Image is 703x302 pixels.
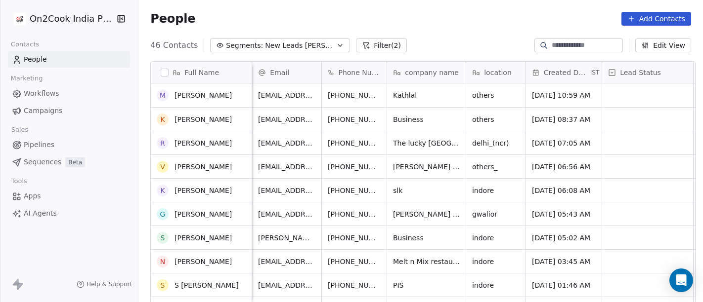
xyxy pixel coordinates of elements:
span: [DATE] 05:43 AM [532,209,590,219]
span: [EMAIL_ADDRESS][DOMAIN_NAME] [258,138,315,148]
span: K [157,113,169,125]
div: location [466,62,526,83]
button: On2Cook India Pvt. Ltd. [12,10,109,27]
span: [PHONE_NUMBER] [328,114,381,124]
span: Sequences [24,157,61,167]
a: People [8,51,130,68]
span: [DATE] 06:56 AM [532,162,590,172]
span: [PHONE_NUMBER] [328,90,381,100]
span: [PHONE_NUMBER] [328,162,381,172]
span: [DATE] 07:05 AM [532,138,590,148]
span: [DATE] 08:37 AM [532,114,590,124]
a: SequencesBeta [8,154,130,170]
span: [PERSON_NAME] [175,162,232,172]
span: [PERSON_NAME] [175,233,232,243]
span: slk [393,186,402,195]
span: [EMAIL_ADDRESS][DOMAIN_NAME] [258,186,315,195]
span: others [472,90,494,100]
span: Business [393,233,424,243]
span: [EMAIL_ADDRESS][DOMAIN_NAME] [258,280,315,290]
div: Lead Status [602,62,693,83]
span: [DATE] 06:08 AM [532,186,590,195]
span: Full Name [184,68,219,77]
span: New Leads [PERSON_NAME] [265,40,334,51]
span: [EMAIL_ADDRESS][DOMAIN_NAME] [258,90,315,100]
span: S [157,232,169,244]
span: [PHONE_NUMBER] [328,186,381,195]
a: Help & Support [77,280,132,288]
span: [PHONE_NUMBER] [328,257,381,266]
span: [PERSON_NAME] furniture [393,162,460,172]
span: indore [472,186,494,195]
div: Email [252,62,321,83]
a: AI Agents [8,205,130,222]
span: M [157,89,169,101]
span: PIS [393,280,403,290]
span: others [472,114,494,124]
span: On2Cook India Pvt. Ltd. [30,12,114,25]
span: [PERSON_NAME] [175,138,232,148]
div: Full Name [151,62,252,83]
span: [PERSON_NAME] [175,257,232,266]
span: People [24,54,47,65]
span: [EMAIL_ADDRESS][DOMAIN_NAME] [258,162,315,172]
span: [PERSON_NAME] [175,209,232,219]
a: Campaigns [8,103,130,119]
span: K [157,185,169,196]
span: [PERSON_NAME] collection [393,209,460,219]
span: [EMAIL_ADDRESS][DOMAIN_NAME] [258,114,315,124]
span: Created Date [544,68,588,77]
span: [DATE] 10:59 AM [532,90,590,100]
span: [DATE] 01:46 AM [532,280,590,290]
span: [DATE] 03:45 AM [532,257,590,266]
span: Contacts [6,37,44,52]
span: [PHONE_NUMBER] [328,209,381,219]
span: [PHONE_NUMBER] [328,280,381,290]
span: location [484,68,512,77]
span: Campaigns [24,106,62,116]
span: R [157,137,169,149]
button: Add Contacts [621,12,691,26]
span: [PHONE_NUMBER] [328,233,381,243]
span: gwalior [472,209,497,219]
span: Tools [7,174,31,189]
a: Workflows [8,85,130,102]
div: Open Intercom Messenger [669,268,693,292]
span: IST [590,69,600,76]
img: on2cook%20logo-04%20copy.jpg [14,13,26,25]
span: [PERSON_NAME] [175,186,232,195]
span: People [150,11,195,26]
span: Pipelines [24,140,54,150]
span: Email [270,68,289,77]
span: Workflows [24,88,59,99]
span: S [157,279,169,291]
span: others_ [472,162,498,172]
span: Segments: [226,40,263,51]
span: 46 Contacts [150,39,198,51]
span: Apps [24,191,41,201]
span: [EMAIL_ADDRESS][DOMAIN_NAME] [258,209,315,219]
span: G [157,208,169,220]
span: indore [472,280,494,290]
span: [EMAIL_ADDRESS][DOMAIN_NAME] [258,257,315,266]
span: Lead Status [620,68,661,77]
div: Phone Number [322,62,387,83]
span: [PHONE_NUMBER] [328,138,381,148]
span: Sales [7,122,33,137]
div: company name [387,62,466,83]
span: AI Agents [24,208,57,219]
span: indore [472,233,494,243]
span: N [157,256,169,267]
a: Apps [8,188,130,204]
span: Business [393,114,424,124]
span: Phone Number [338,68,381,77]
span: [PERSON_NAME][EMAIL_ADDRESS][PERSON_NAME][DOMAIN_NAME] [258,233,315,243]
span: Kathlal [393,90,417,100]
span: The lucky [GEOGRAPHIC_DATA] [393,138,460,148]
span: Marketing [6,71,47,86]
span: Help & Support [87,280,132,288]
span: indore [472,257,494,266]
span: company name [405,68,459,77]
button: Edit View [635,38,691,52]
span: [PERSON_NAME] [175,90,232,100]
